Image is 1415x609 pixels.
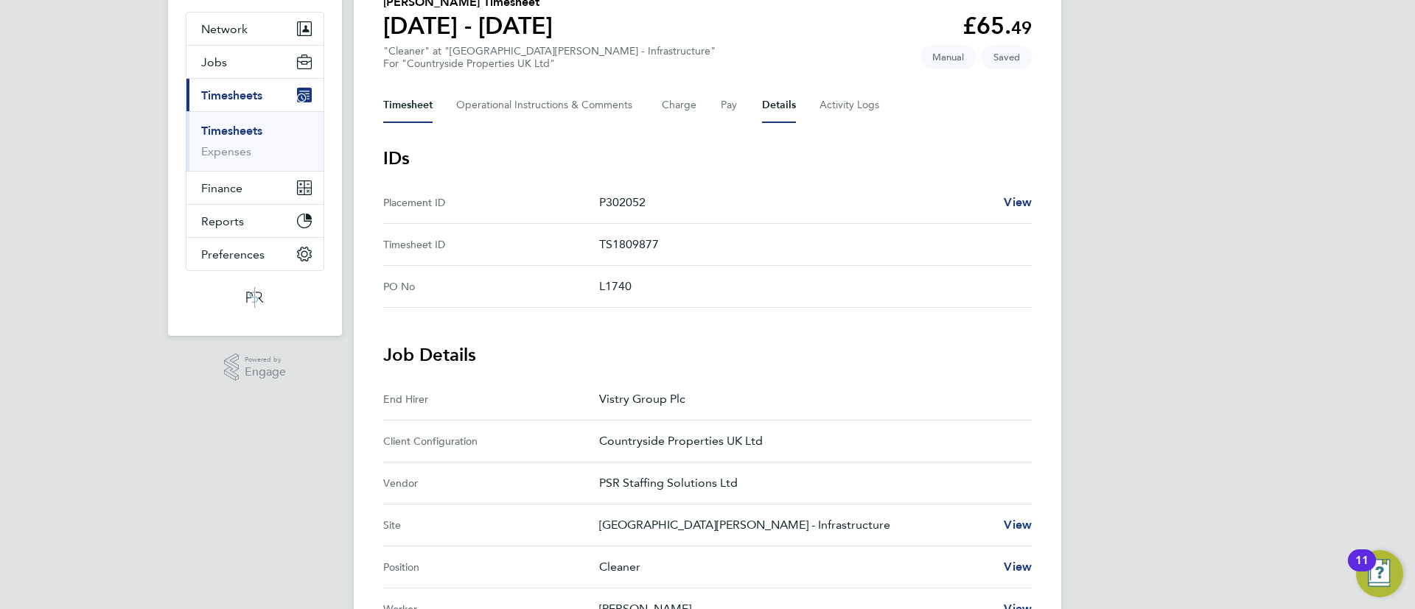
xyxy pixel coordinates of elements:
[1004,558,1032,576] a: View
[383,45,716,70] div: "Cleaner" at "[GEOGRAPHIC_DATA][PERSON_NAME] - Infrastructure"
[186,111,324,171] div: Timesheets
[599,236,1020,253] p: TS1809877
[201,214,244,228] span: Reports
[186,205,324,237] button: Reports
[1011,17,1032,38] span: 49
[599,194,992,211] p: P302052
[456,88,638,123] button: Operational Instructions & Comments
[1004,194,1032,211] a: View
[186,46,324,78] button: Jobs
[1004,518,1032,532] span: View
[201,55,227,69] span: Jobs
[599,390,1020,408] p: Vistry Group Plc
[201,22,248,36] span: Network
[383,343,1032,367] h3: Job Details
[383,558,599,576] div: Position
[383,57,716,70] div: For "Countryside Properties UK Ltd"
[982,45,1032,69] span: This timesheet is Saved.
[662,88,697,123] button: Charge
[245,366,286,379] span: Engage
[1004,560,1032,574] span: View
[383,11,553,41] h1: [DATE] - [DATE]
[201,124,262,138] a: Timesheets
[186,286,324,309] a: Go to home page
[383,474,599,492] div: Vendor
[1004,195,1032,209] span: View
[599,474,1020,492] p: PSR Staffing Solutions Ltd
[186,79,324,111] button: Timesheets
[599,432,1020,450] p: Countryside Properties UK Ltd
[1004,516,1032,534] a: View
[762,88,796,123] button: Details
[1356,550,1403,597] button: Open Resource Center, 11 new notifications
[920,45,976,69] span: This timesheet was manually created.
[383,194,599,211] div: Placement ID
[242,286,268,309] img: psrsolutions-logo-retina.png
[186,238,324,270] button: Preferences
[186,13,324,45] button: Network
[383,88,433,123] button: Timesheet
[383,432,599,450] div: Client Configuration
[224,353,287,381] a: Powered byEngage
[186,172,324,204] button: Finance
[383,147,1032,170] h3: IDs
[383,516,599,534] div: Site
[201,88,262,102] span: Timesheets
[962,12,1032,40] app-decimal: £65.
[383,236,599,253] div: Timesheet ID
[599,516,992,534] p: [GEOGRAPHIC_DATA][PERSON_NAME] - Infrastructure
[820,88,881,123] button: Activity Logs
[599,558,992,576] p: Cleaner
[201,144,251,158] a: Expenses
[383,390,599,408] div: End Hirer
[383,278,599,295] div: PO No
[599,278,1020,295] p: L1740
[721,88,738,123] button: Pay
[201,247,265,261] span: Preferences
[245,353,286,366] span: Powered by
[201,181,242,195] span: Finance
[1355,560,1369,580] div: 11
